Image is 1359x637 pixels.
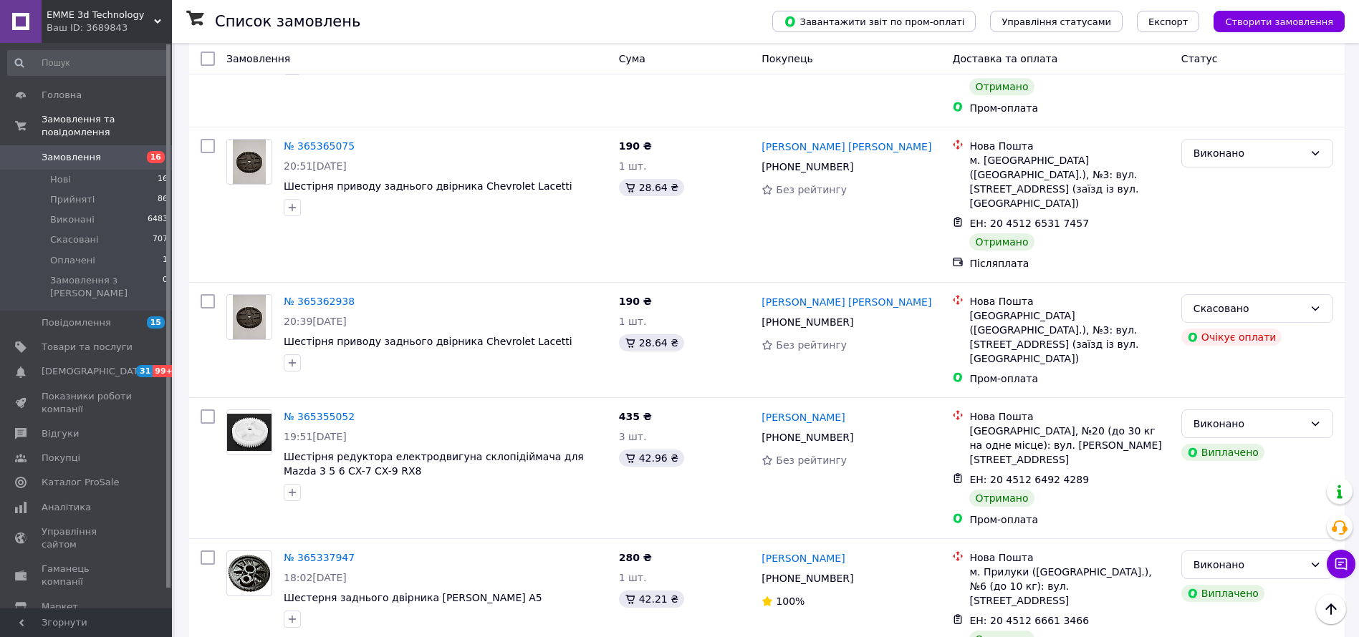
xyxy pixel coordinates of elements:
[776,454,847,466] span: Без рейтингу
[153,233,168,246] span: 707
[969,409,1169,424] div: Нова Пошта
[1148,16,1188,27] span: Експорт
[284,411,355,422] a: № 365355052
[42,476,119,489] span: Каталог ProSale
[619,316,647,327] span: 1 шт.
[1181,585,1264,602] div: Виплачено
[42,427,79,440] span: Відгуки
[50,254,95,267] span: Оплачені
[227,414,272,451] img: Фото товару
[284,140,355,152] a: № 365365075
[147,316,165,329] span: 15
[969,550,1169,565] div: Нова Пошта
[147,151,165,163] span: 16
[226,53,290,64] span: Замовлення
[47,21,172,34] div: Ваш ID: 3689843
[284,336,572,347] a: Шестірня приводу заднього двірника Chevrolet Lacetti
[969,474,1089,485] span: ЕН: 20 4512 6492 4289
[762,432,853,443] span: [PHONE_NUMBER]
[226,294,272,340] a: Фото товару
[1137,11,1200,32] button: Експорт
[7,50,169,76] input: Пошук
[762,140,931,154] a: [PERSON_NAME] [PERSON_NAME]
[619,53,645,64] span: Cума
[50,193,95,206] span: Прийняті
[158,193,168,206] span: 86
[762,551,845,565] a: [PERSON_NAME]
[42,89,82,102] span: Головна
[969,294,1169,308] div: Нова Пошта
[1199,15,1345,26] a: Створити замовлення
[969,512,1169,527] div: Пром-оплата
[969,371,1169,386] div: Пром-оплата
[284,451,584,477] span: Шестірня редуктора електродвигуна склопідіймача для Mazda 3 5 6 CX-7 CX-9 RX8
[776,595,805,607] span: 100%
[762,295,931,309] a: [PERSON_NAME] [PERSON_NAME]
[619,160,647,172] span: 1 шт.
[153,365,176,377] span: 99+
[619,449,684,467] div: 42.96 ₴
[952,53,1057,64] span: Доставка та оплата
[776,184,847,195] span: Без рейтингу
[226,409,272,455] a: Фото товару
[619,552,652,563] span: 280 ₴
[969,615,1089,626] span: ЕН: 20 4512 6661 3466
[284,180,572,192] span: Шестірня приводу заднього двірника Chevrolet Lacetti
[969,256,1169,271] div: Післяплата
[284,296,355,307] a: № 365362938
[42,600,78,613] span: Маркет
[42,452,80,465] span: Покупці
[969,153,1169,210] div: м. [GEOGRAPHIC_DATA] ([GEOGRAPHIC_DATA].), №3: вул. [STREET_ADDRESS] (заїзд із вул. [GEOGRAPHIC_D...
[762,573,853,584] span: [PHONE_NUMBER]
[42,390,133,416] span: Показники роботи компанії
[1327,550,1355,578] button: Чат з покупцем
[284,431,347,442] span: 19:51[DATE]
[233,140,266,184] img: Фото товару
[284,160,347,172] span: 20:51[DATE]
[42,151,101,164] span: Замовлення
[1194,145,1304,161] div: Виконано
[136,365,153,377] span: 31
[762,161,853,172] span: [PHONE_NUMBER]
[619,334,684,351] div: 28.64 ₴
[969,218,1089,229] span: ЕН: 20 4512 6531 7457
[148,213,168,226] span: 6483
[42,501,91,514] span: Аналітика
[619,590,684,608] div: 42.21 ₴
[969,424,1169,467] div: [GEOGRAPHIC_DATA], №20 (до 30 кг на одне місце): вул. [PERSON_NAME][STREET_ADDRESS]
[772,11,976,32] button: Завантажити звіт по пром-оплаті
[47,9,154,21] span: EMME 3d Technology
[50,233,99,246] span: Скасовані
[1181,53,1218,64] span: Статус
[284,316,347,327] span: 20:39[DATE]
[226,550,272,596] a: Фото товару
[1225,16,1333,27] span: Створити замовлення
[969,101,1169,115] div: Пром-оплата
[1002,16,1111,27] span: Управління статусами
[619,140,652,152] span: 190 ₴
[233,295,266,339] img: Фото товару
[42,525,133,551] span: Управління сайтом
[969,233,1034,251] div: Отримано
[284,592,542,603] a: Шестерня заднього двірника [PERSON_NAME] A5
[1181,444,1264,461] div: Виплачено
[1194,557,1304,573] div: Виконано
[42,316,111,329] span: Повідомлення
[42,365,148,378] span: [DEMOGRAPHIC_DATA]
[226,139,272,185] a: Фото товару
[619,431,647,442] span: 3 шт.
[227,551,272,595] img: Фото товару
[42,563,133,588] span: Гаманець компанії
[969,78,1034,95] div: Отримано
[284,552,355,563] a: № 365337947
[42,113,172,139] span: Замовлення та повідомлення
[762,316,853,328] span: [PHONE_NUMBER]
[969,139,1169,153] div: Нова Пошта
[762,410,845,424] a: [PERSON_NAME]
[50,173,71,186] span: Нові
[990,11,1123,32] button: Управління статусами
[969,565,1169,608] div: м. Прилуки ([GEOGRAPHIC_DATA].), №6 (до 10 кг): вул. [STREET_ADDRESS]
[1194,301,1304,316] div: Скасовано
[284,572,347,583] span: 18:02[DATE]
